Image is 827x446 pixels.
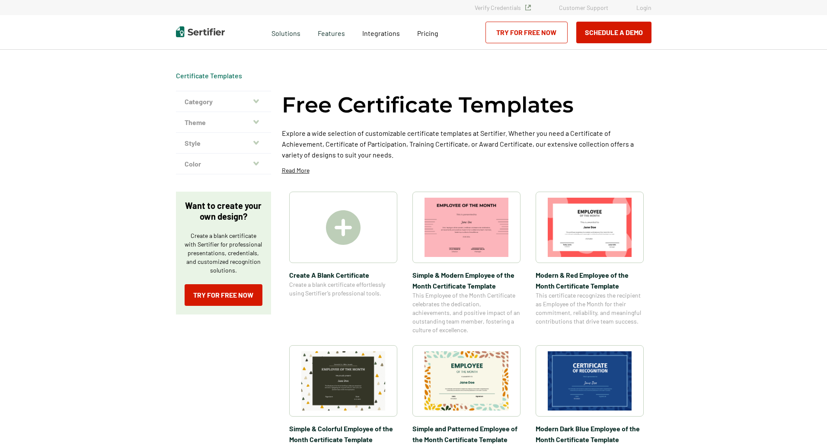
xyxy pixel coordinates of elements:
a: Pricing [417,27,438,38]
a: Simple & Modern Employee of the Month Certificate TemplateSimple & Modern Employee of the Month C... [412,192,520,334]
a: Try for Free Now [485,22,568,43]
span: This Employee of the Month Certificate celebrates the dedication, achievements, and positive impa... [412,291,520,334]
span: Simple and Patterned Employee of the Month Certificate Template [412,423,520,445]
span: Modern Dark Blue Employee of the Month Certificate Template [536,423,644,445]
a: Modern & Red Employee of the Month Certificate TemplateModern & Red Employee of the Month Certifi... [536,192,644,334]
a: Certificate Templates [176,71,242,80]
img: Simple & Colorful Employee of the Month Certificate Template [301,351,385,411]
p: Want to create your own design? [185,200,262,222]
a: Verify Credentials [475,4,531,11]
p: Create a blank certificate with Sertifier for professional presentations, credentials, and custom... [185,231,262,275]
img: Create A Blank Certificate [326,210,361,245]
a: Integrations [362,27,400,38]
span: Pricing [417,29,438,37]
span: Simple & Modern Employee of the Month Certificate Template [412,270,520,291]
img: Modern & Red Employee of the Month Certificate Template [548,198,632,257]
p: Read More [282,166,310,175]
button: Color [176,154,271,174]
span: Features [318,27,345,38]
button: Style [176,133,271,154]
img: Modern Dark Blue Employee of the Month Certificate Template [548,351,632,411]
button: Theme [176,112,271,133]
span: This certificate recognizes the recipient as Employee of the Month for their commitment, reliabil... [536,291,644,326]
span: Modern & Red Employee of the Month Certificate Template [536,270,644,291]
img: Sertifier | Digital Credentialing Platform [176,26,225,37]
img: Simple and Patterned Employee of the Month Certificate Template [425,351,508,411]
a: Login [636,4,651,11]
img: Simple & Modern Employee of the Month Certificate Template [425,198,508,257]
span: Integrations [362,29,400,37]
button: Category [176,91,271,112]
span: Create A Blank Certificate [289,270,397,280]
a: Customer Support [559,4,608,11]
p: Explore a wide selection of customizable certificate templates at Sertifier. Whether you need a C... [282,128,651,160]
div: Breadcrumb [176,71,242,80]
a: Try for Free Now [185,284,262,306]
span: Simple & Colorful Employee of the Month Certificate Template [289,423,397,445]
img: Verified [525,5,531,10]
h1: Free Certificate Templates [282,91,574,119]
span: Solutions [271,27,300,38]
span: Create a blank certificate effortlessly using Sertifier’s professional tools. [289,280,397,298]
